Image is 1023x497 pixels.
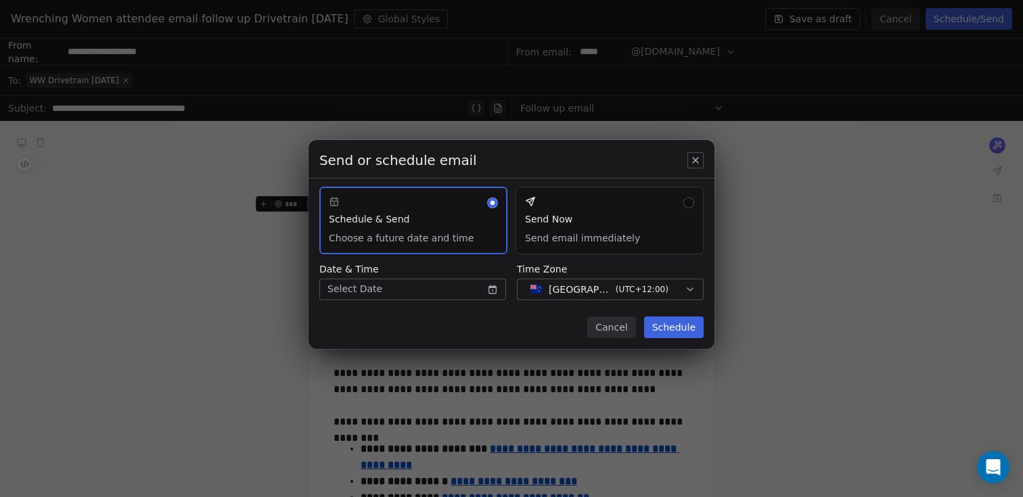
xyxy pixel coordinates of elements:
[644,316,704,338] button: Schedule
[327,282,382,296] span: Select Date
[587,316,635,338] button: Cancel
[549,283,610,296] span: [GEOGRAPHIC_DATA] - NZST
[319,151,477,170] span: Send or schedule email
[319,279,506,300] button: Select Date
[517,279,704,300] button: [GEOGRAPHIC_DATA] - NZST(UTC+12:00)
[517,262,704,276] span: Time Zone
[319,262,506,276] span: Date & Time
[616,283,668,295] span: ( UTC+12:00 )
